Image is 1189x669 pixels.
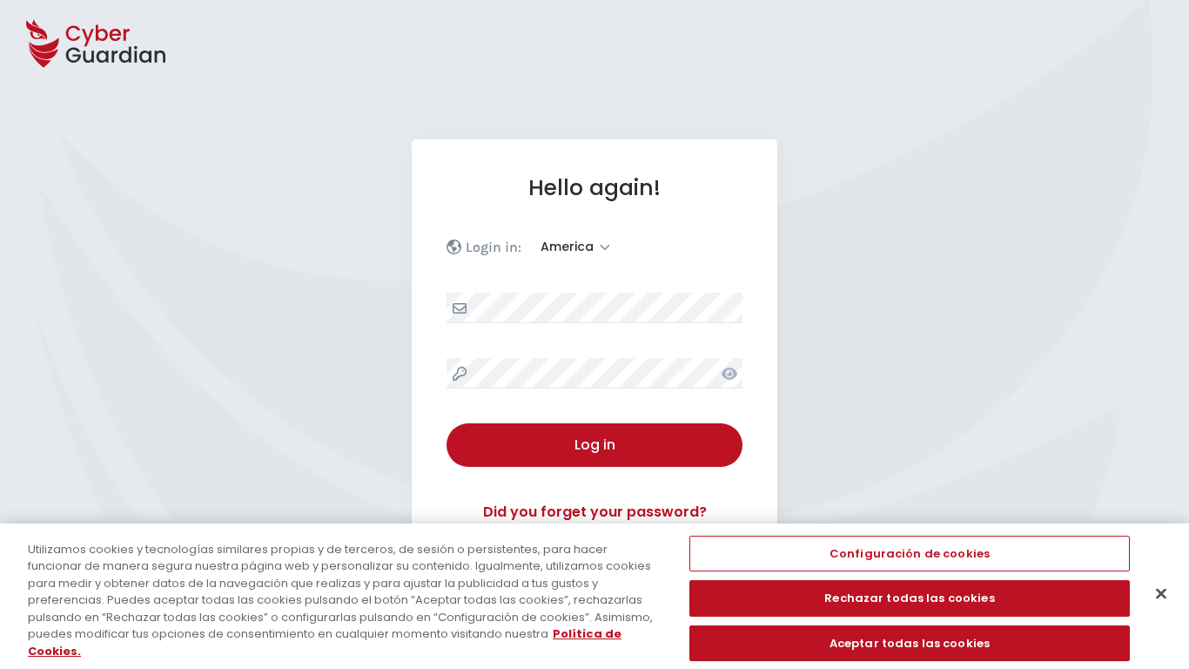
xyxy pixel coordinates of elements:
[28,626,621,660] a: Más información sobre su privacidad, se abre en una nueva pestaña
[1142,574,1180,612] button: Cerrar
[28,541,654,660] div: Utilizamos cookies y tecnologías similares propias y de terceros, de sesión o persistentes, para ...
[460,435,729,456] div: Log in
[447,174,742,201] h1: Hello again!
[447,423,742,467] button: Log in
[689,580,1129,617] button: Rechazar todas las cookies
[466,239,521,256] p: Login in:
[689,536,1129,572] button: Configuración de cookies, Abre el cuadro de diálogo del centro de preferencias.
[447,502,742,523] a: Did you forget your password?
[689,625,1129,662] button: Aceptar todas las cookies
